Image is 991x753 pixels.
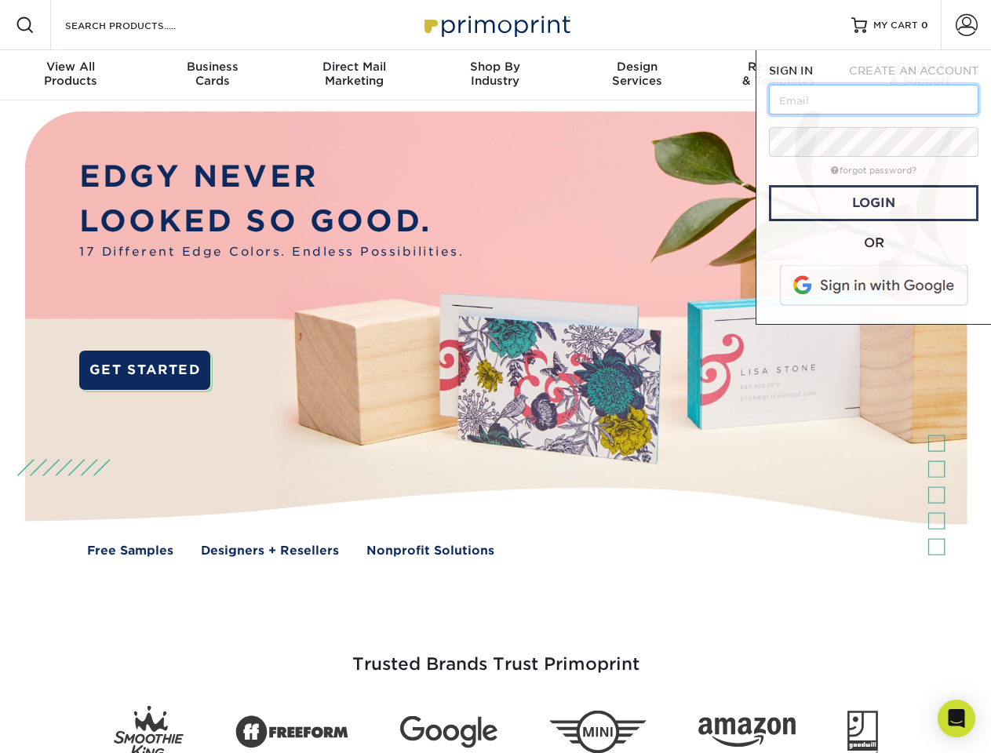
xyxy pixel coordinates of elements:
[831,166,916,176] a: forgot password?
[708,60,849,88] div: & Templates
[567,60,708,88] div: Services
[873,19,918,32] span: MY CART
[141,60,282,88] div: Cards
[567,60,708,74] span: Design
[37,617,955,693] h3: Trusted Brands Trust Primoprint
[849,64,978,77] span: CREATE AN ACCOUNT
[283,50,424,100] a: Direct MailMarketing
[79,199,464,244] p: LOOKED SO GOOD.
[283,60,424,88] div: Marketing
[141,60,282,74] span: Business
[921,20,928,31] span: 0
[847,711,878,753] img: Goodwill
[283,60,424,74] span: Direct Mail
[708,60,849,74] span: Resources
[769,185,978,221] a: Login
[769,64,813,77] span: SIGN IN
[79,155,464,199] p: EDGY NEVER
[424,60,566,88] div: Industry
[366,542,494,560] a: Nonprofit Solutions
[424,60,566,74] span: Shop By
[769,85,978,115] input: Email
[417,8,574,42] img: Primoprint
[201,542,339,560] a: Designers + Resellers
[698,718,796,748] img: Amazon
[87,542,173,560] a: Free Samples
[708,50,849,100] a: Resources& Templates
[938,700,975,737] div: Open Intercom Messenger
[64,16,217,35] input: SEARCH PRODUCTS.....
[424,50,566,100] a: Shop ByIndustry
[769,234,978,253] div: OR
[79,351,210,390] a: GET STARTED
[79,243,464,261] span: 17 Different Edge Colors. Endless Possibilities.
[567,50,708,100] a: DesignServices
[400,716,497,748] img: Google
[141,50,282,100] a: BusinessCards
